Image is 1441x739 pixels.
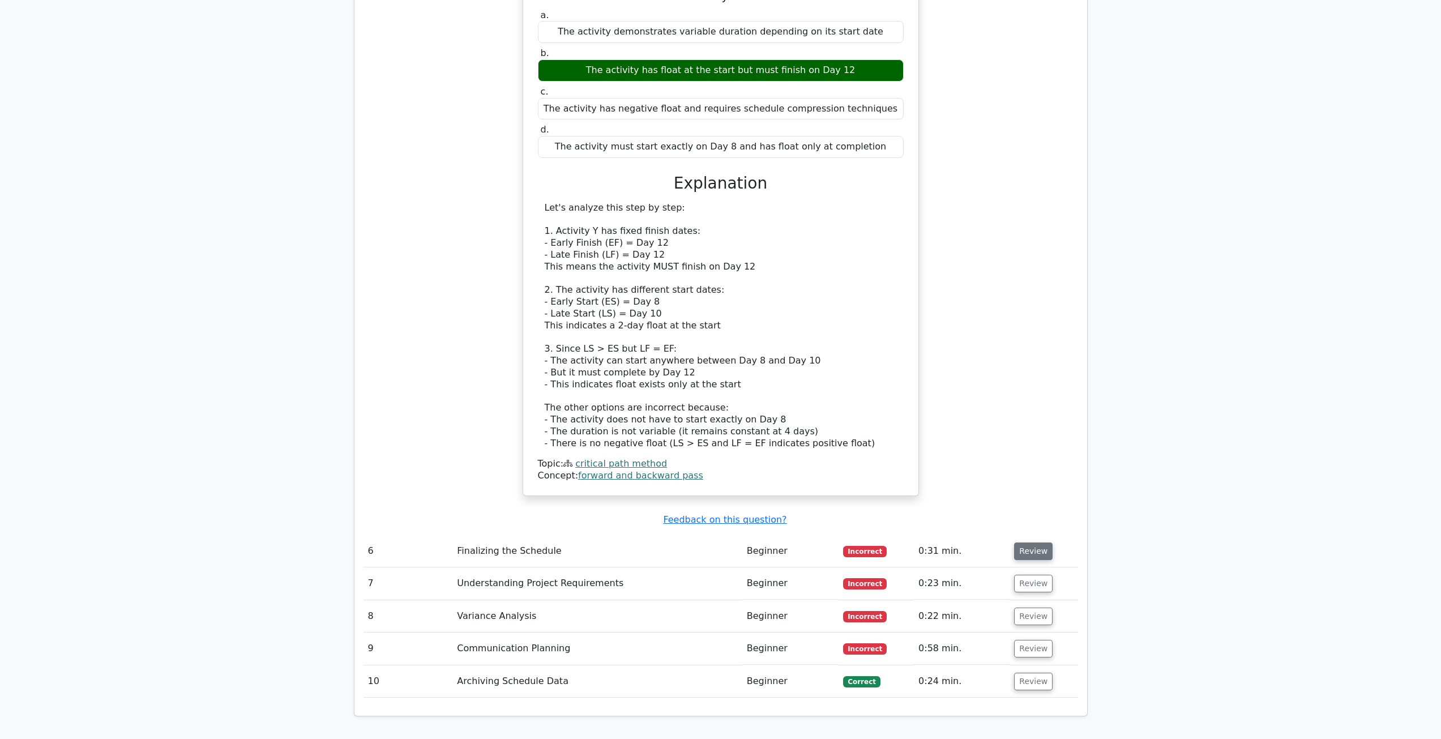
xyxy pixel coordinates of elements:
td: 10 [364,665,453,698]
td: Communication Planning [452,633,742,665]
span: c. [541,86,549,97]
button: Review [1014,640,1053,657]
td: 0:23 min. [914,567,1010,600]
td: Beginner [742,535,839,567]
h3: Explanation [545,174,897,193]
td: Variance Analysis [452,600,742,633]
td: Archiving Schedule Data [452,665,742,698]
span: Incorrect [843,643,887,655]
div: The activity has float at the start but must finish on Day 12 [538,59,904,82]
td: Finalizing the Schedule [452,535,742,567]
span: Incorrect [843,546,887,557]
td: 8 [364,600,453,633]
span: b. [541,48,549,58]
div: Topic: [538,458,904,470]
span: a. [541,10,549,20]
td: Beginner [742,567,839,600]
td: 7 [364,567,453,600]
td: 0:22 min. [914,600,1010,633]
td: 0:24 min. [914,665,1010,698]
span: Incorrect [843,578,887,590]
span: Correct [843,676,880,687]
td: 6 [364,535,453,567]
span: d. [541,124,549,135]
span: Incorrect [843,611,887,622]
div: Let's analyze this step by step: 1. Activity Y has fixed finish dates: - Early Finish (EF) = Day ... [545,202,897,450]
a: critical path method [575,458,667,469]
td: Understanding Project Requirements [452,567,742,600]
td: Beginner [742,665,839,698]
button: Review [1014,542,1053,560]
td: Beginner [742,633,839,665]
div: The activity has negative float and requires schedule compression techniques [538,98,904,120]
button: Review [1014,608,1053,625]
div: The activity must start exactly on Day 8 and has float only at completion [538,136,904,158]
button: Review [1014,575,1053,592]
button: Review [1014,673,1053,690]
td: 9 [364,633,453,665]
td: 0:58 min. [914,633,1010,665]
a: forward and backward pass [578,470,703,481]
td: Beginner [742,600,839,633]
div: The activity demonstrates variable duration depending on its start date [538,21,904,43]
div: Concept: [538,470,904,482]
a: Feedback on this question? [663,514,786,525]
td: 0:31 min. [914,535,1010,567]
